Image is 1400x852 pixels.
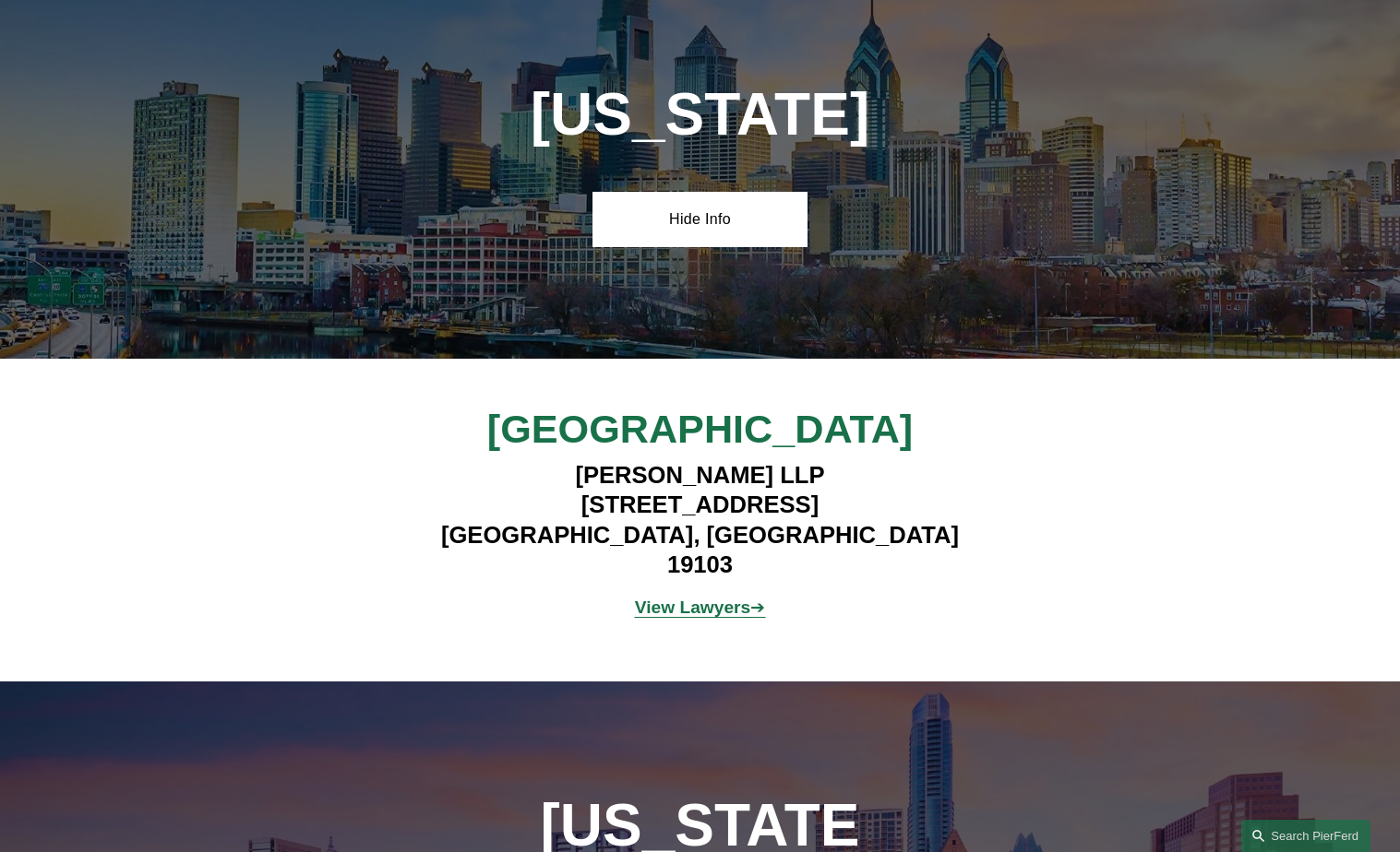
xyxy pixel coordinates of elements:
[431,460,969,580] h4: [PERSON_NAME] LLP [STREET_ADDRESS] [GEOGRAPHIC_DATA], [GEOGRAPHIC_DATA] 19103
[1241,820,1370,852] a: Search this site
[635,598,766,617] span: ➔
[635,598,766,617] a: View Lawyers➔
[431,81,969,148] h1: [US_STATE]
[635,598,751,617] strong: View Lawyers
[487,407,913,451] span: [GEOGRAPHIC_DATA]
[592,192,808,247] a: Hide Info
